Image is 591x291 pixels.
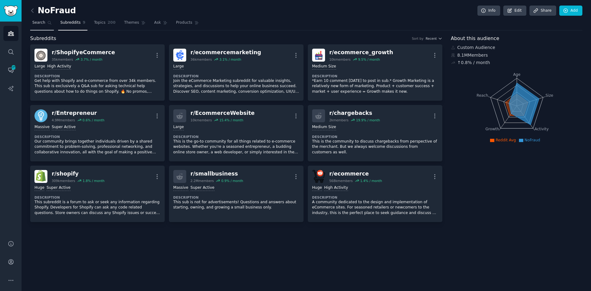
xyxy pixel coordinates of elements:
[534,127,549,131] tspan: Activity
[173,139,299,155] p: This is the go-to community for all things related to e-commerce websites. Whether you're a seaso...
[451,35,499,42] span: About this audience
[174,18,201,30] a: Products
[312,195,438,200] dt: Description
[559,6,582,16] a: Add
[329,49,393,56] div: r/ ecommerce_growth
[525,138,540,142] span: NoFraud
[476,93,488,97] tspan: Reach
[360,179,382,183] div: 1.4 % / month
[191,49,261,56] div: r/ ecommercemarketing
[34,78,160,95] p: Get help with Shopify and e-commerce from over 34k members. This sub is exclusively a Q&A sub for...
[169,44,304,101] a: ecommercemarketingr/ecommercemarketing36kmembers3.1% / monthLargeDescriptionJoin the eCommerce Ma...
[173,49,186,62] img: ecommercemarketing
[30,105,165,161] a: Entrepreneurr/Entrepreneur4.9Mmembers0.6% / monthMassiveSuper ActiveDescriptionOur community brin...
[32,20,45,26] span: Search
[169,105,304,161] a: r/EcommerceWebsite10kmembers15.4% / monthLargeDescriptionThis is the go-to community for all thin...
[312,185,322,191] div: Huge
[312,135,438,139] dt: Description
[92,18,118,30] a: Topics200
[82,179,104,183] div: 1.8 % / month
[34,64,45,70] div: Large
[451,44,583,51] div: Custom Audience
[82,118,104,122] div: 0.6 % / month
[30,35,56,42] span: Subreddits
[477,6,500,16] a: Info
[81,57,103,62] div: 3.7 % / month
[329,179,353,183] div: 568k members
[34,74,160,78] dt: Description
[52,49,115,56] div: r/ ShopifyeCommerce
[191,185,215,191] div: Super Active
[191,57,212,62] div: 36k members
[312,78,438,95] p: *Earn 10 comment [DATE] to post in sub.* Growth Marketing is a relatively new form of marketing. ...
[312,200,438,216] p: A community dedicated to the design and implementation of eCommerce sites. For seasoned retailers...
[34,200,160,216] p: This subreddit is a forum to ask or seek any information regarding Shopify. Developers for Shopif...
[173,185,188,191] div: Massive
[329,57,351,62] div: 10k members
[312,170,325,183] img: ecommerce
[312,74,438,78] dt: Description
[358,57,380,62] div: 9.5 % / month
[412,36,424,41] div: Sort by
[426,36,442,41] button: Recent
[52,109,104,117] div: r/ Entrepreneur
[191,179,214,183] div: 2.2M members
[124,20,139,26] span: Themes
[329,118,349,122] div: 2k members
[545,93,553,97] tspan: Size
[312,124,336,130] div: Medium Size
[529,6,556,16] a: Share
[329,109,380,117] div: r/ chargebacks
[169,166,304,222] a: r/smallbusiness2.2Mmembers0.9% / monthMassiveSuper ActiveDescriptionThis sub is not for advertise...
[173,74,299,78] dt: Description
[83,20,86,26] span: 9
[191,170,243,178] div: r/ smallbusiness
[191,118,212,122] div: 10k members
[34,135,160,139] dt: Description
[513,72,521,77] tspan: Age
[221,179,243,183] div: 0.9 % / month
[34,109,47,122] img: Entrepreneur
[4,6,18,16] img: GummySearch logo
[52,57,73,62] div: 35k members
[356,118,380,122] div: 19.9 % / month
[108,20,116,26] span: 200
[496,138,516,142] span: Reddit Avg
[152,18,170,30] a: Ask
[173,195,299,200] dt: Description
[312,139,438,155] p: This is the community to discuss chargebacks from perspective of the merchant. But we always welc...
[173,135,299,139] dt: Description
[173,124,184,130] div: Large
[34,195,160,200] dt: Description
[308,166,442,222] a: ecommercer/ecommerce568kmembers1.4% / monthHugeHigh ActivityDescriptionA community dedicated to t...
[457,59,490,66] div: ↑ 0.8 % / month
[219,57,241,62] div: 3.1 % / month
[329,170,382,178] div: r/ ecommerce
[34,49,47,62] img: ShopifyeCommerce
[94,20,105,26] span: Topics
[219,118,243,122] div: 15.4 % / month
[308,44,442,101] a: ecommerce_growthr/ecommerce_growth10kmembers9.5% / monthMedium SizeDescription*Earn 10 comment [D...
[173,200,299,210] p: This sub is not for advertisements! Questions and answers about starting, owning, and growing a s...
[312,64,336,70] div: Medium Size
[11,65,16,70] span: 375
[154,20,161,26] span: Ask
[52,179,75,183] div: 309k members
[34,139,160,155] p: Our community brings together individuals driven by a shared commitment to problem-solving, profe...
[34,124,50,130] div: Massive
[30,6,76,16] h2: NoFraud
[34,170,47,183] img: shopify
[60,20,81,26] span: Subreddits
[58,18,87,30] a: Subreddits9
[485,127,499,131] tspan: Growth
[52,118,75,122] div: 4.9M members
[503,6,526,16] a: Edit
[173,78,299,95] p: Join the eCommerce Marketing subreddit for valuable insights, strategies, and discussions to help...
[3,63,18,78] a: 375
[173,64,184,70] div: Large
[34,185,44,191] div: Huge
[52,170,104,178] div: r/ shopify
[324,185,348,191] div: High Activity
[176,20,192,26] span: Products
[122,18,148,30] a: Themes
